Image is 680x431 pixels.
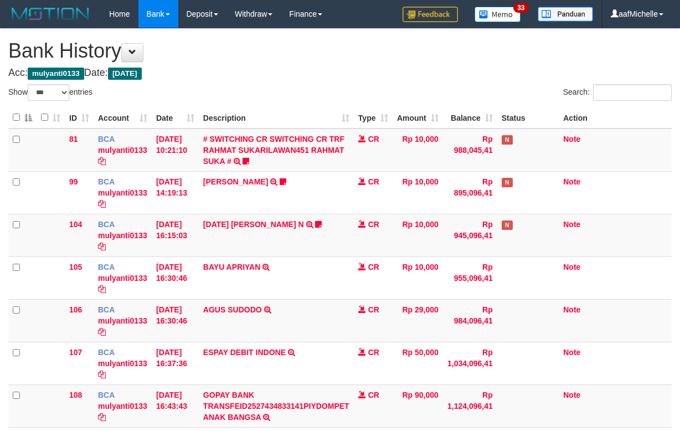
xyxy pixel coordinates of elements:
th: Date: activate to sort column ascending [152,107,199,129]
a: Note [563,220,580,229]
th: Account: activate to sort column ascending [94,107,152,129]
td: Rp 988,045,41 [443,129,497,172]
a: Note [563,305,580,314]
span: CR [368,263,379,271]
td: [DATE] 16:43:43 [152,384,199,427]
th: : activate to sort column descending [8,107,37,129]
a: Copy mulyanti0133 to clipboard [98,242,106,251]
a: [DATE] [PERSON_NAME] N [203,220,304,229]
td: Rp 984,096,41 [443,299,497,342]
th: ID: activate to sort column ascending [65,107,94,129]
span: BCA [98,220,115,229]
td: Rp 90,000 [393,384,443,427]
th: Type: activate to sort column ascending [354,107,393,129]
td: Rp 1,124,096,41 [443,384,497,427]
span: BCA [98,177,115,186]
td: [DATE] 16:30:46 [152,256,199,299]
span: 99 [69,177,78,186]
a: BAYU APRIYAN [203,263,260,271]
a: # SWITCHING CR SWITCHING CR TRF RAHMAT SUKARILAWAN451 RAHMAT SUKA # [203,135,344,166]
span: BCA [98,391,115,399]
span: 104 [69,220,82,229]
img: Feedback.jpg [403,7,458,22]
a: mulyanti0133 [98,231,147,240]
span: BCA [98,305,115,314]
a: mulyanti0133 [98,146,147,155]
span: Has Note [502,220,513,230]
img: panduan.png [538,7,593,22]
a: mulyanti0133 [98,359,147,368]
a: GOPAY BANK TRANSFEID2527434833141PIYDOMPET ANAK BANGSA [203,391,349,422]
a: Copy mulyanti0133 to clipboard [98,157,106,166]
span: mulyanti0133 [28,68,84,80]
span: 81 [69,135,78,143]
th: Balance: activate to sort column ascending [443,107,497,129]
h1: Bank History [8,40,672,62]
a: Copy mulyanti0133 to clipboard [98,413,106,422]
a: Note [563,177,580,186]
a: AGUS SUDODO [203,305,262,314]
a: Note [563,263,580,271]
select: Showentries [28,84,69,101]
a: mulyanti0133 [98,316,147,325]
td: Rp 955,096,41 [443,256,497,299]
td: Rp 945,096,41 [443,214,497,256]
td: Rp 895,096,41 [443,171,497,214]
td: [DATE] 16:15:03 [152,214,199,256]
span: CR [368,220,379,229]
th: : activate to sort column ascending [37,107,65,129]
input: Search: [593,84,672,101]
th: Action [559,107,672,129]
a: Note [563,135,580,143]
span: Has Note [502,135,513,145]
img: Button%20Memo.svg [475,7,521,22]
td: [DATE] 14:19:13 [152,171,199,214]
a: Note [563,391,580,399]
a: Copy mulyanti0133 to clipboard [98,199,106,208]
span: CR [368,135,379,143]
label: Search: [563,84,672,101]
span: CR [368,391,379,399]
td: Rp 10,000 [393,214,443,256]
a: mulyanti0133 [98,188,147,197]
th: Amount: activate to sort column ascending [393,107,443,129]
a: mulyanti0133 [98,274,147,283]
span: 108 [69,391,82,399]
td: Rp 10,000 [393,171,443,214]
span: BCA [98,135,115,143]
td: Rp 10,000 [393,129,443,172]
th: Status [497,107,559,129]
a: Copy mulyanti0133 to clipboard [98,327,106,336]
td: [DATE] 16:37:36 [152,342,199,384]
h4: Acc: Date: [8,68,672,79]
span: 33 [513,3,528,13]
td: Rp 10,000 [393,256,443,299]
th: Description: activate to sort column ascending [199,107,354,129]
a: Copy mulyanti0133 to clipboard [98,370,106,379]
span: CR [368,305,379,314]
span: 107 [69,348,82,357]
span: 105 [69,263,82,271]
span: CR [368,348,379,357]
td: Rp 1,034,096,41 [443,342,497,384]
td: [DATE] 10:21:10 [152,129,199,172]
img: MOTION_logo.png [8,6,92,22]
a: mulyanti0133 [98,402,147,411]
span: Has Note [502,178,513,187]
span: BCA [98,263,115,271]
a: Note [563,348,580,357]
td: Rp 29,000 [393,299,443,342]
span: CR [368,177,379,186]
a: [PERSON_NAME] [203,177,268,186]
label: Show entries [8,84,92,101]
span: BCA [98,348,115,357]
td: [DATE] 16:30:46 [152,299,199,342]
td: Rp 50,000 [393,342,443,384]
a: ESPAY DEBIT INDONE [203,348,286,357]
span: [DATE] [108,68,142,80]
a: Copy mulyanti0133 to clipboard [98,285,106,294]
span: 106 [69,305,82,314]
